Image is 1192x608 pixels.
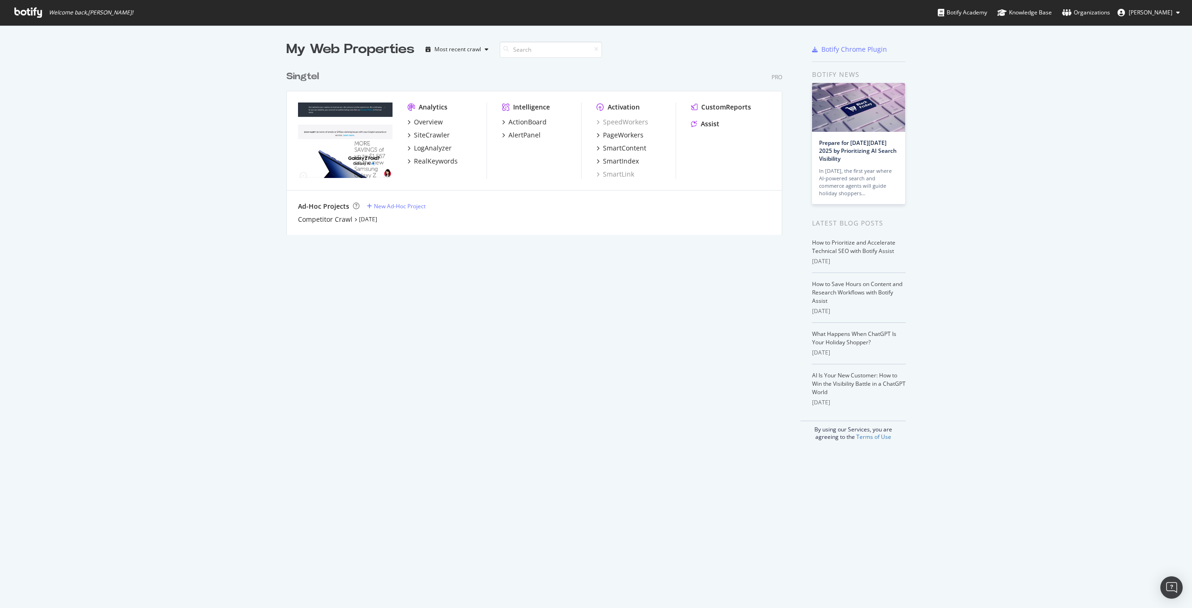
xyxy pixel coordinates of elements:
a: Assist [691,119,719,129]
div: [DATE] [812,307,906,315]
div: Pro [772,73,782,81]
div: Intelligence [513,102,550,112]
div: ActionBoard [508,117,547,127]
span: Hin Zi Wong [1129,8,1172,16]
button: [PERSON_NAME] [1110,5,1187,20]
div: grid [286,59,790,235]
div: Activation [608,102,640,112]
a: RealKeywords [407,157,458,166]
div: SmartContent [603,143,646,153]
a: Terms of Use [856,433,891,441]
div: Latest Blog Posts [812,218,906,228]
div: [DATE] [812,348,906,357]
div: LogAnalyzer [414,143,452,153]
img: singtel.com [298,102,393,178]
a: LogAnalyzer [407,143,452,153]
a: SpeedWorkers [596,117,648,127]
div: Singtel [286,70,319,83]
div: Botify news [812,69,906,80]
a: How to Prioritize and Accelerate Technical SEO with Botify Assist [812,239,895,255]
span: Welcome back, [PERSON_NAME] ! [49,9,133,16]
div: Most recent crawl [434,47,481,52]
button: Most recent crawl [422,42,492,57]
input: Search [500,41,602,58]
a: What Happens When ChatGPT Is Your Holiday Shopper? [812,330,896,346]
a: New Ad-Hoc Project [367,202,426,210]
div: Ad-Hoc Projects [298,202,349,211]
a: Singtel [286,70,323,83]
a: AlertPanel [502,130,541,140]
a: SiteCrawler [407,130,450,140]
a: SmartIndex [596,157,639,166]
div: Overview [414,117,443,127]
div: My Web Properties [286,40,414,59]
div: Organizations [1062,8,1110,17]
div: Knowledge Base [997,8,1052,17]
div: Botify Chrome Plugin [821,45,887,54]
img: Prepare for Black Friday 2025 by Prioritizing AI Search Visibility [812,83,905,132]
a: SmartLink [596,170,634,179]
div: PageWorkers [603,130,643,140]
a: Overview [407,117,443,127]
a: [DATE] [359,215,377,223]
a: How to Save Hours on Content and Research Workflows with Botify Assist [812,280,902,305]
div: AlertPanel [508,130,541,140]
div: [DATE] [812,257,906,266]
div: Botify Academy [938,8,987,17]
div: CustomReports [701,102,751,112]
div: SmartIndex [603,157,639,166]
div: Assist [701,119,719,129]
div: New Ad-Hoc Project [374,202,426,210]
a: Botify Chrome Plugin [812,45,887,54]
div: In [DATE], the first year where AI-powered search and commerce agents will guide holiday shoppers… [819,167,898,197]
a: CustomReports [691,102,751,112]
div: By using our Services, you are agreeing to the [800,421,906,441]
a: Prepare for [DATE][DATE] 2025 by Prioritizing AI Search Visibility [819,139,897,163]
a: SmartContent [596,143,646,153]
div: RealKeywords [414,157,458,166]
a: Competitor Crawl [298,215,352,224]
a: ActionBoard [502,117,547,127]
div: Analytics [419,102,447,112]
div: [DATE] [812,398,906,407]
div: SiteCrawler [414,130,450,140]
a: PageWorkers [596,130,643,140]
div: Open Intercom Messenger [1160,576,1183,599]
a: AI Is Your New Customer: How to Win the Visibility Battle in a ChatGPT World [812,371,906,396]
